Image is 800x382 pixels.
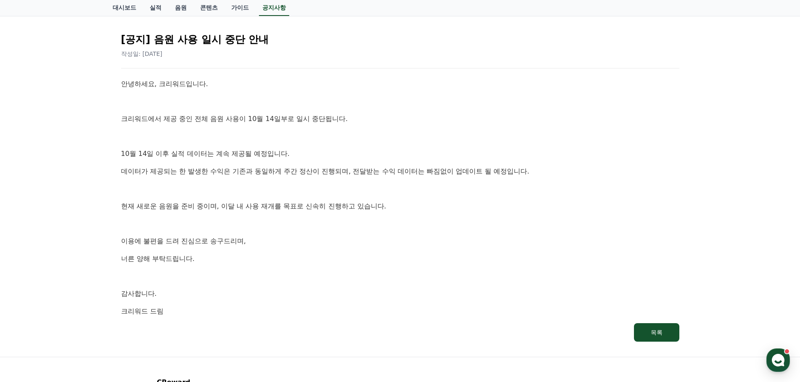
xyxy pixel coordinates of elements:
a: 목록 [121,323,679,342]
h2: [공지] 음원 사용 일시 중단 안내 [121,33,679,46]
a: 홈 [3,266,55,287]
p: 데이터가 제공되는 한 발생한 수익은 기존과 동일하게 주간 정산이 진행되며, 전달받는 수익 데이터는 빠짐없이 업데이트 될 예정입니다. [121,166,679,177]
p: 현재 새로운 음원을 준비 중이며, 이달 내 사용 재개를 목표로 신속히 진행하고 있습니다. [121,201,679,212]
div: 목록 [651,328,663,337]
p: 10월 14일 이후 실적 데이터는 계속 제공될 예정입니다. [121,148,679,159]
p: 안녕하세요, 크리워드입니다. [121,79,679,90]
a: 설정 [108,266,161,287]
p: 크리워드에서 제공 중인 전체 음원 사용이 10월 14일부로 일시 중단됩니다. [121,113,679,124]
button: 목록 [634,323,679,342]
span: 설정 [130,279,140,286]
p: 이용에 불편을 드려 진심으로 송구드리며, [121,236,679,247]
span: 홈 [26,279,32,286]
p: 크리워드 드림 [121,306,679,317]
span: 대화 [77,279,87,286]
p: 감사합니다. [121,288,679,299]
span: 작성일: [DATE] [121,50,163,57]
a: 대화 [55,266,108,287]
p: 너른 양해 부탁드립니다. [121,253,679,264]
